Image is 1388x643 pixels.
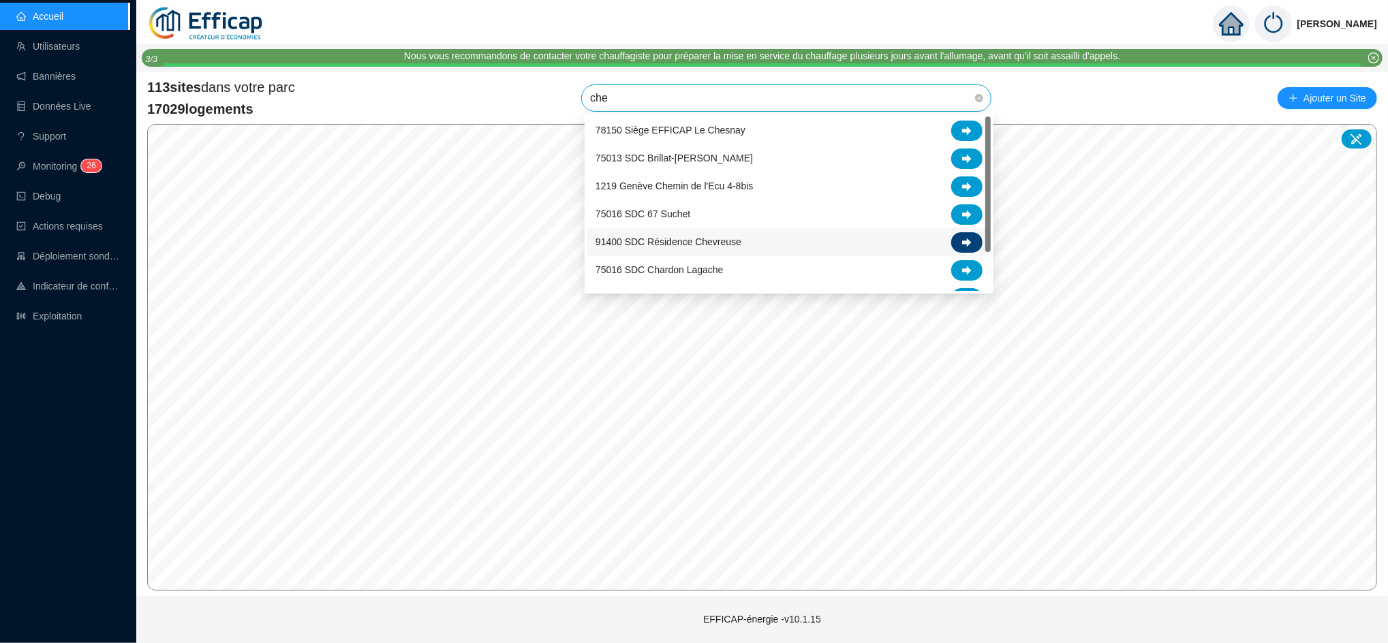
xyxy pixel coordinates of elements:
span: check-square [16,221,26,231]
span: home [1219,12,1244,36]
div: 75013 SDC Brillat-Savarin Mouchez [587,144,991,172]
span: 91400 SDC Résidence Chevreuse [596,235,741,249]
span: plus [1289,93,1298,103]
span: close-circle [1368,52,1379,63]
button: Ajouter un Site [1278,87,1377,109]
a: homeAccueil [16,11,63,22]
span: 78150 Siège EFFICAP Le Chesnay [596,123,745,138]
a: monitorMonitoring26 [16,161,97,172]
a: questionSupport [16,131,66,142]
canvas: Map [148,125,1376,590]
span: 75016 SDC Chardon Lagache [596,263,724,277]
div: 75016 SDC Chardon Lagache [587,256,991,284]
span: Ajouter un Site [1304,89,1366,108]
div: 75016 SDC 67 Suchet [587,200,991,228]
img: power [1255,5,1292,42]
a: heat-mapIndicateur de confort [16,281,120,292]
span: close-circle [975,94,983,102]
sup: 26 [81,159,101,172]
div: 91400 SDC Résidence Chevreuse [587,228,991,256]
span: 113 sites [147,80,201,95]
span: 1219 Genève Chemin de l'Ecu 4-8bis [596,179,753,193]
a: notificationBannières [16,71,76,82]
span: 17029 logements [147,99,295,119]
span: EFFICAP-énergie - v10.1.15 [703,614,821,625]
a: teamUtilisateurs [16,41,80,52]
span: 75016 SDC 67 Suchet [596,207,690,221]
span: 75013 SDC Brillat-[PERSON_NAME] [596,151,753,166]
i: 3 / 3 [145,54,157,64]
span: 6 [91,161,96,170]
a: databaseDonnées Live [16,101,91,112]
div: 94320 SdC Perruchet [587,284,991,312]
a: slidersExploitation [16,311,82,321]
div: 78150 Siège EFFICAP Le Chesnay [587,116,991,144]
span: 2 [87,161,91,170]
div: 1219 Genève Chemin de l'Ecu 4-8bis [587,172,991,200]
a: clusterDéploiement sondes [16,251,120,262]
span: dans votre parc [147,78,295,97]
a: codeDebug [16,191,61,202]
span: [PERSON_NAME] [1297,2,1377,46]
div: Nous vous recommandons de contacter votre chauffagiste pour préparer la mise en service du chauff... [404,49,1120,63]
span: Actions requises [33,221,103,232]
